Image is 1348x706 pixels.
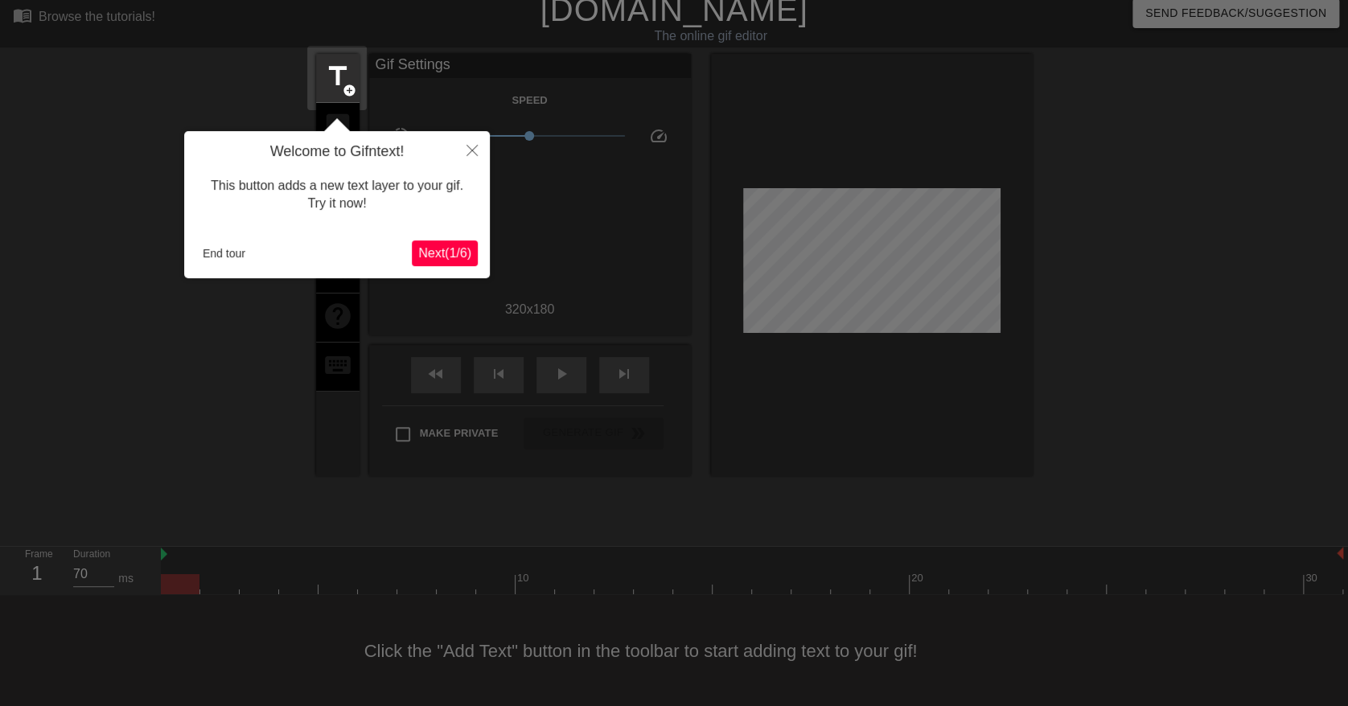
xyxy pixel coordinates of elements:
span: Next ( 1 / 6 ) [418,246,471,260]
button: Close [454,131,490,168]
button: Next [412,240,478,266]
h4: Welcome to Gifntext! [196,143,478,161]
button: End tour [196,241,252,265]
div: This button adds a new text layer to your gif. Try it now! [196,161,478,229]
